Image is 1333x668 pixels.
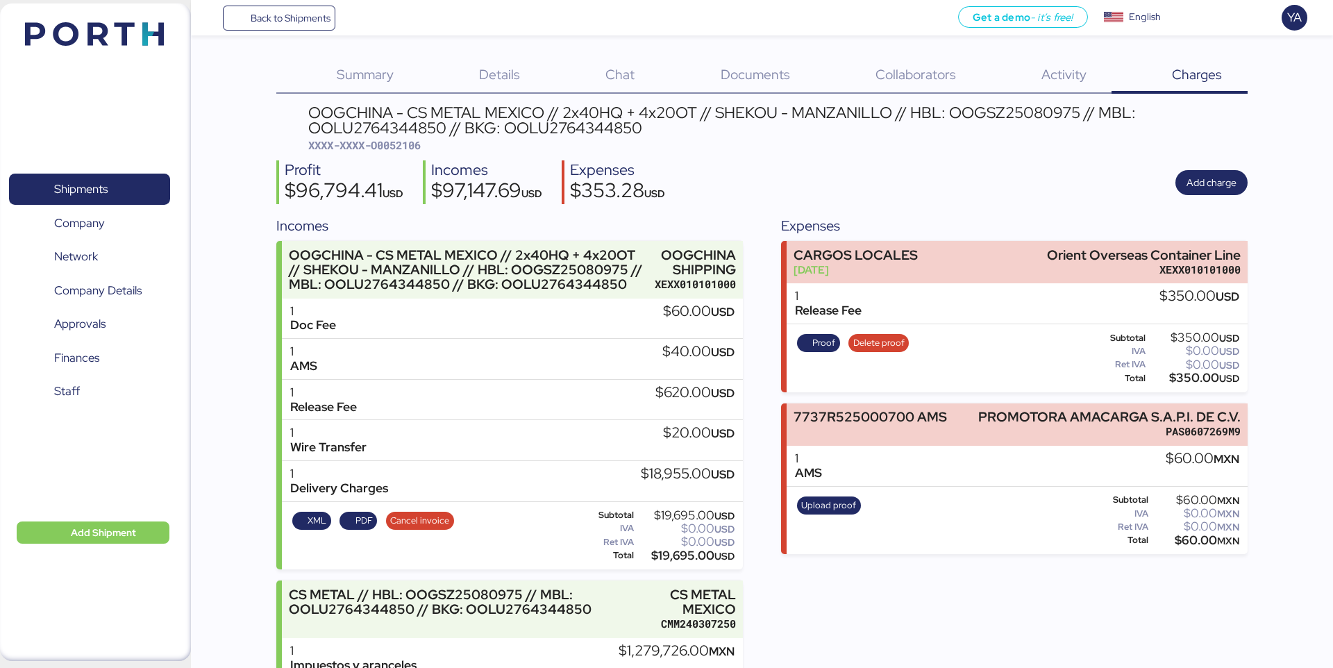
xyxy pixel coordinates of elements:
button: Delete proof [848,334,909,352]
span: Add charge [1187,174,1236,191]
span: MXN [1217,494,1239,507]
div: 1 [290,385,357,400]
span: MXN [1214,451,1239,467]
button: PDF [339,512,377,530]
div: $97,147.69 [431,181,542,204]
div: XEXX010101000 [1047,262,1241,277]
div: Doc Fee [290,318,336,333]
button: XML [292,512,331,530]
div: Total [1089,374,1146,383]
div: Subtotal [1089,333,1146,343]
div: CS METAL MEXICO [660,587,736,617]
div: 1 [290,426,367,440]
span: USD [711,344,735,360]
div: PAS0607269M9 [978,424,1241,439]
div: AMS [290,359,317,374]
a: Approvals [9,308,170,340]
div: IVA [1089,509,1148,519]
span: USD [1216,289,1239,304]
div: PROMOTORA AMACARGA S.A.P.I. DE C.V. [978,410,1241,424]
span: USD [1219,345,1239,358]
span: USD [1219,359,1239,371]
span: Upload proof [801,498,856,513]
div: Ret IVA [585,537,635,547]
div: $1,279,726.00 [619,644,735,659]
button: Upload proof [797,496,861,515]
span: USD [714,550,735,562]
div: $18,955.00 [641,467,735,482]
span: PDF [355,513,373,528]
div: 1 [290,304,336,319]
span: USD [711,385,735,401]
div: Incomes [276,215,742,236]
div: Incomes [431,160,542,181]
button: Add charge [1175,170,1248,195]
div: Subtotal [585,510,635,520]
span: USD [521,187,542,200]
div: XEXX010101000 [655,277,736,292]
span: YA [1287,8,1302,26]
div: $96,794.41 [285,181,403,204]
span: USD [383,187,403,200]
div: Total [1089,535,1148,545]
span: Details [479,65,520,83]
div: $0.00 [1151,521,1239,532]
div: $350.00 [1159,289,1239,304]
div: $40.00 [662,344,735,360]
div: Expenses [570,160,665,181]
span: Documents [721,65,790,83]
div: $60.00 [1166,451,1239,467]
button: Menu [199,6,223,30]
div: CS METAL // HBL: OOGSZ25080975 // MBL: OOLU2764344850 // BKG: OOLU2764344850 [289,587,653,617]
div: Release Fee [290,400,357,415]
span: MXN [709,644,735,659]
div: 1 [290,344,317,359]
span: USD [714,536,735,549]
div: 1 [290,644,417,658]
div: $0.00 [1148,346,1239,356]
div: $0.00 [1151,508,1239,519]
span: Activity [1041,65,1087,83]
div: English [1129,10,1161,24]
div: Wire Transfer [290,440,367,455]
span: Company [54,213,105,233]
span: MXN [1217,521,1239,533]
button: Add Shipment [17,521,169,544]
span: USD [711,304,735,319]
div: $353.28 [570,181,665,204]
div: AMS [795,466,822,481]
div: IVA [1089,346,1146,356]
span: USD [714,510,735,522]
div: [DATE] [794,262,918,277]
span: Add Shipment [71,524,136,541]
div: $350.00 [1148,373,1239,383]
div: $620.00 [655,385,735,401]
span: Company Details [54,281,142,301]
a: Back to Shipments [223,6,336,31]
div: CMM240307250 [660,617,736,631]
a: Staff [9,376,170,408]
div: $19,695.00 [637,510,735,521]
div: 1 [795,451,822,466]
span: MXN [1217,535,1239,547]
span: MXN [1217,508,1239,520]
span: Chat [605,65,635,83]
a: Company Details [9,274,170,306]
a: Finances [9,342,170,374]
div: Profit [285,160,403,181]
div: $19,695.00 [637,551,735,561]
span: Collaborators [875,65,956,83]
span: Proof [812,335,835,351]
div: 7737R525000700 AMS [794,410,947,424]
div: Ret IVA [1089,522,1148,532]
a: Shipments [9,174,170,206]
div: Subtotal [1089,495,1148,505]
div: Delivery Charges [290,481,388,496]
span: USD [711,426,735,441]
span: XML [308,513,326,528]
div: $20.00 [663,426,735,441]
span: Approvals [54,314,106,334]
div: $0.00 [637,537,735,547]
span: Cancel invoice [390,513,449,528]
span: Back to Shipments [251,10,330,26]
